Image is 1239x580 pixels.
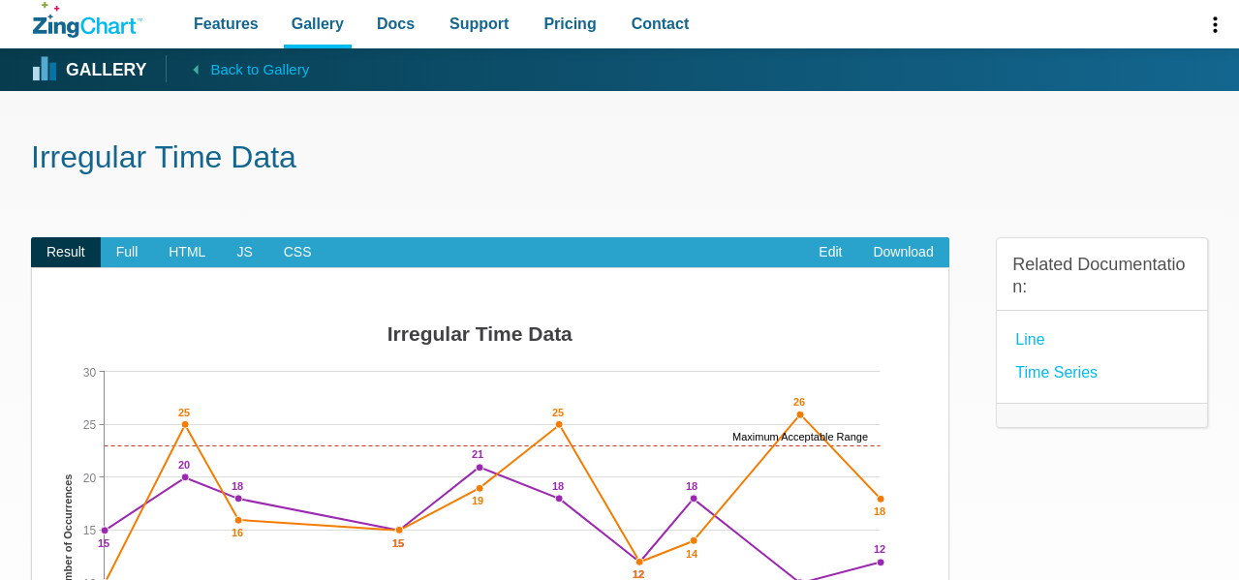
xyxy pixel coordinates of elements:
span: CSS [268,237,327,268]
span: Docs [377,11,415,37]
a: Gallery [33,55,146,84]
a: Back to Gallery [166,55,309,82]
span: JS [221,237,267,268]
a: time series [1015,359,1098,385]
span: Back to Gallery [210,57,309,82]
span: Result [31,237,101,268]
span: Full [101,237,154,268]
span: Gallery [292,11,344,37]
a: Line [1015,326,1044,352]
span: Contact [632,11,690,37]
strong: Gallery [66,62,146,79]
span: HTML [153,237,221,268]
span: Features [194,11,259,37]
h1: Irregular Time Data [31,137,1208,181]
a: Download [857,237,948,268]
a: Edit [803,237,857,268]
span: Pricing [543,11,596,37]
h3: Related Documentation: [1012,254,1192,299]
span: Support [449,11,509,37]
a: ZingChart Logo. Click to return to the homepage [33,2,142,38]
